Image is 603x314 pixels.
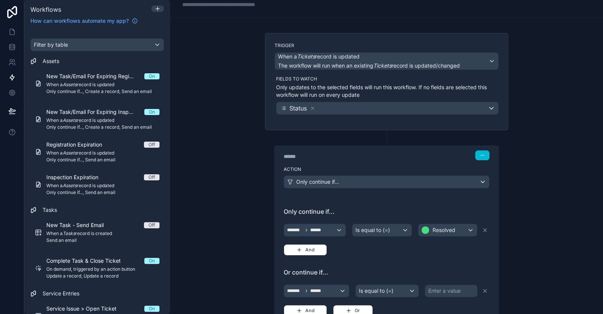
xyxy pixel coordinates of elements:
button: And [284,244,327,256]
span: Is equal to (=) [359,287,393,295]
span: Or continue if... [284,268,489,277]
span: Resolved [432,226,455,234]
span: The workflow will run when an existing record is updated/changed [278,62,460,69]
span: Workflows [30,6,61,13]
button: Resolved [418,224,477,237]
label: Fields to watch [276,76,499,82]
button: Is equal to (=) [355,284,419,297]
button: Is equal to (=) [352,224,412,237]
button: When aTicketsrecord is updatedThe workflow will run when an existingTicketsrecord is updated/changed [275,52,499,70]
span: Is equal to (=) [355,226,390,234]
span: When a record is updated [278,53,360,60]
label: Trigger [275,43,499,49]
label: Action [284,166,489,172]
span: How can workflows automate my app? [30,17,129,25]
div: Enter a value [428,287,460,295]
em: Tickets [297,53,315,60]
span: Only continue if... [284,207,489,216]
p: Only updates to the selected fields will run this workflow. If no fields are selected this workfl... [276,84,499,99]
span: Only continue if... [296,178,339,186]
span: Status [289,104,307,113]
button: Status [276,102,499,115]
em: Tickets [373,62,391,69]
a: How can workflows automate my app? [27,17,141,25]
button: Only continue if... [284,175,489,188]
